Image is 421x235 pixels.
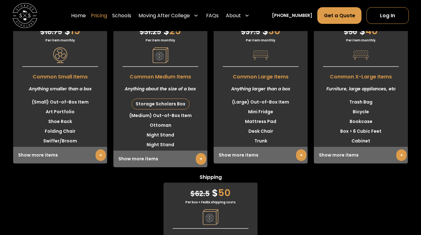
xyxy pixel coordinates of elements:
[214,38,308,43] div: Per item monthly
[241,27,246,37] span: $
[164,174,257,183] span: Shipping
[13,81,107,97] div: Anything smaller than a box
[71,7,86,24] a: Home
[253,47,268,63] img: Pricing Category Icon
[344,27,357,37] span: 50
[13,117,107,126] li: Shoe Rack
[13,107,107,117] li: Art Portfolio
[91,7,107,24] a: Pricing
[226,12,241,19] div: About
[314,117,408,126] li: Bookcase
[52,47,68,63] img: Pricing Category Icon
[163,24,169,38] span: $
[206,7,219,24] a: FAQs
[113,140,207,150] li: Night Stand
[112,7,131,24] a: Schools
[40,27,45,37] span: $
[96,149,106,161] a: +
[113,111,207,120] li: (Medium) Out-of-Box Item
[113,38,207,43] div: Per item monthly
[314,126,408,136] li: Box > 6 Cubic Feet
[13,97,107,107] li: (Small) Out-of-Box Item
[203,209,218,225] img: Pricing Category Icon
[314,107,408,117] li: Bicycle
[262,24,268,38] span: $
[366,7,408,24] a: Log In
[314,136,408,146] li: Cabinet
[113,81,207,97] div: Anything about the size of a box
[113,151,207,167] div: Show more items
[164,200,257,205] div: Per box + FedEx shipping costs
[190,189,210,199] span: 62.5
[314,147,408,163] div: Show more items
[214,81,308,97] div: Anything larger than a box
[64,24,70,38] span: $
[214,117,308,126] li: Mattress Pad
[214,97,308,107] li: (Large) Out-of-Box Item
[140,27,144,37] span: $
[214,70,308,81] span: Common Large Items
[113,120,207,130] li: Ottoman
[272,12,312,19] a: [PHONE_NUMBER]
[296,149,306,161] a: +
[241,27,260,37] span: 37.5
[396,149,407,161] a: +
[317,7,362,24] a: Get a Quote
[164,183,257,200] div: 50
[314,70,408,81] span: Common X-Large Items
[13,126,107,136] li: Folding Chair
[40,27,62,37] span: 18.75
[212,186,218,200] span: $
[136,7,201,24] div: Moving After College
[13,147,107,163] div: Show more items
[196,153,206,165] a: +
[214,126,308,136] li: Desk Chair
[214,147,308,163] div: Show more items
[314,97,408,107] li: Trash Bag
[113,70,207,81] span: Common Medium Items
[190,189,195,199] span: $
[314,81,408,97] div: Furniture, large appliances, etc
[353,47,369,63] img: Pricing Category Icon
[13,70,107,81] span: Common Small Items
[13,38,107,43] div: Per item monthly
[214,107,308,117] li: Mini Fridge
[344,27,348,37] span: $
[214,136,308,146] li: Trunk
[113,130,207,140] li: Night Stand
[224,7,252,24] div: About
[132,99,189,109] div: Storage Scholars Box
[314,38,408,43] div: Per item monthly
[153,47,168,63] img: Pricing Category Icon
[138,12,190,19] div: Moving After College
[359,24,366,38] span: $
[13,3,37,28] img: Storage Scholars main logo
[140,27,161,37] span: 31.25
[13,136,107,146] li: Swiffer/Broom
